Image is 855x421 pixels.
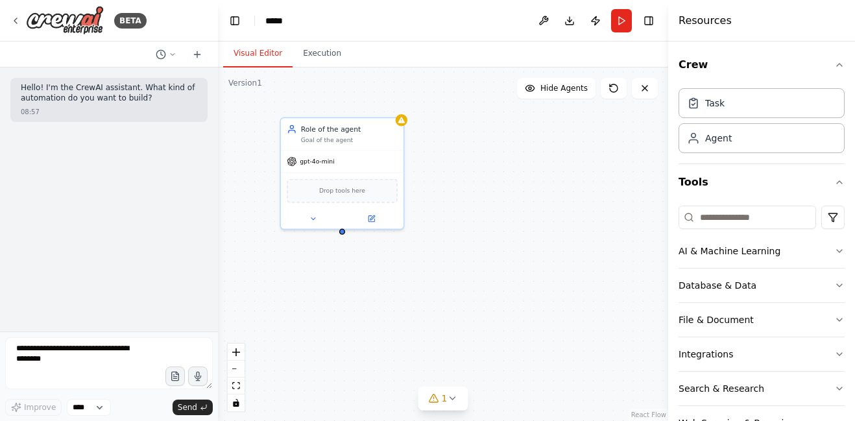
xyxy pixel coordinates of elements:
[679,372,845,405] button: Search & Research
[679,234,845,268] button: AI & Machine Learning
[187,47,208,62] button: Start a new chat
[21,107,40,117] div: 08:57
[679,337,845,371] button: Integrations
[228,78,262,88] div: Version 1
[293,40,352,67] button: Execution
[679,13,732,29] h4: Resources
[705,97,725,110] div: Task
[265,14,283,27] nav: breadcrumb
[540,83,588,93] span: Hide Agents
[228,361,245,378] button: zoom out
[517,78,596,99] button: Hide Agents
[300,158,335,165] span: gpt-4o-mini
[301,136,398,144] div: Goal of the agent
[24,402,56,413] span: Improve
[640,12,658,30] button: Hide right sidebar
[679,303,845,337] button: File & Document
[442,392,448,405] span: 1
[679,313,754,326] div: File & Document
[705,132,732,145] div: Agent
[319,186,365,196] span: Drop tools here
[679,164,845,200] button: Tools
[188,367,208,386] button: Click to speak your automation idea
[165,367,185,386] button: Upload files
[280,117,404,230] div: Role of the agentGoal of the agentgpt-4o-miniDrop tools here
[173,400,213,415] button: Send
[679,245,780,258] div: AI & Machine Learning
[228,378,245,394] button: fit view
[151,47,182,62] button: Switch to previous chat
[5,399,62,416] button: Improve
[418,387,468,411] button: 1
[114,13,147,29] div: BETA
[679,269,845,302] button: Database & Data
[223,40,293,67] button: Visual Editor
[679,382,764,395] div: Search & Research
[679,279,756,292] div: Database & Data
[679,47,845,83] button: Crew
[21,83,197,103] p: Hello! I'm the CrewAI assistant. What kind of automation do you want to build?
[228,394,245,411] button: toggle interactivity
[228,344,245,411] div: React Flow controls
[26,6,104,35] img: Logo
[679,83,845,163] div: Crew
[226,12,244,30] button: Hide left sidebar
[631,411,666,418] a: React Flow attribution
[343,213,400,224] button: Open in side panel
[228,344,245,361] button: zoom in
[178,402,197,413] span: Send
[301,124,398,134] div: Role of the agent
[679,348,733,361] div: Integrations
